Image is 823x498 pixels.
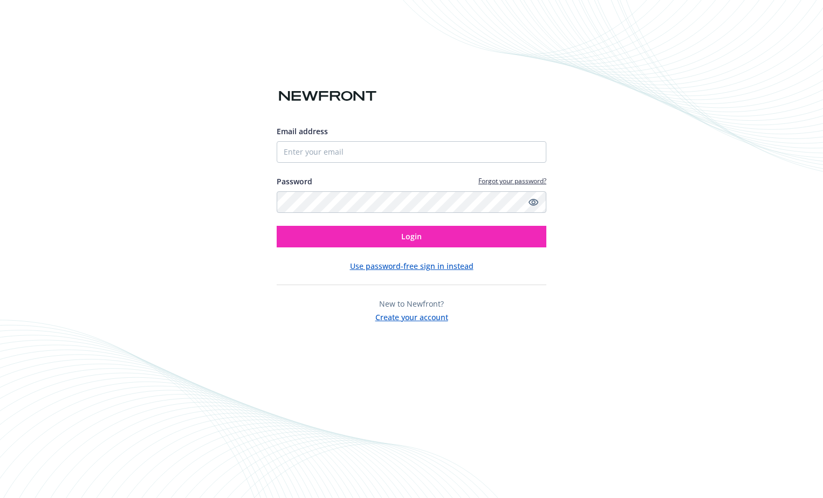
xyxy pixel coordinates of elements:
a: Forgot your password? [478,176,546,185]
span: New to Newfront? [379,299,444,309]
input: Enter your email [277,141,546,163]
button: Login [277,226,546,247]
span: Email address [277,126,328,136]
button: Use password-free sign in instead [350,260,474,272]
label: Password [277,176,312,187]
button: Create your account [375,309,448,323]
a: Show password [527,196,540,209]
input: Enter your password [277,191,546,213]
span: Login [401,231,422,241]
img: Newfront logo [277,87,379,106]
